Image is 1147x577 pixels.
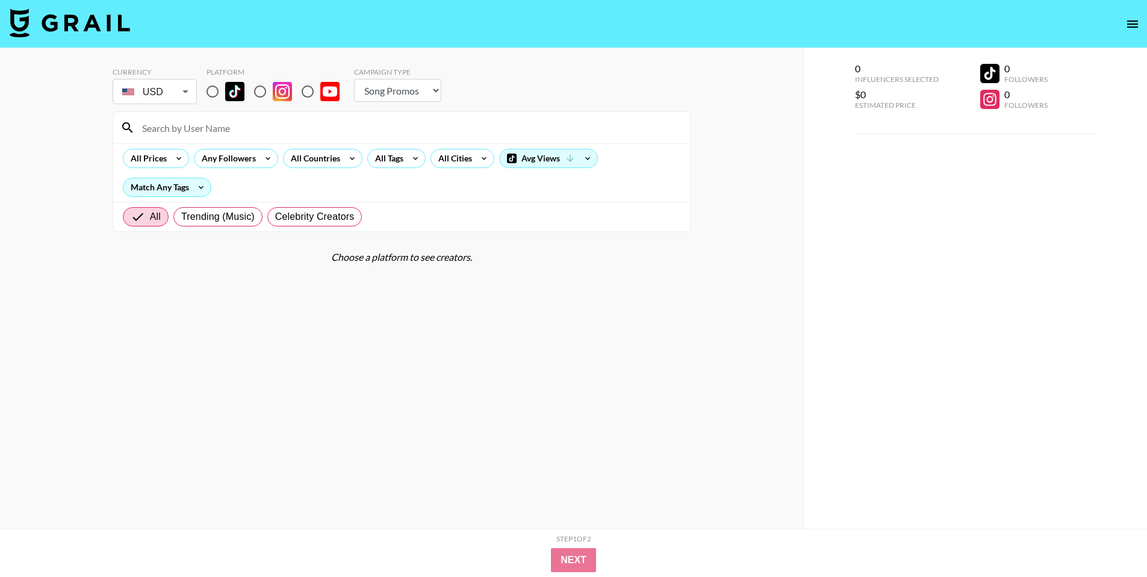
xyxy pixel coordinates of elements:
div: 0 [855,63,939,75]
div: Choose a platform to see creators. [113,251,691,263]
div: Match Any Tags [123,178,211,196]
div: Currency [113,67,197,76]
div: All Cities [431,149,474,167]
div: Followers [1004,75,1048,84]
div: Avg Views [500,149,597,167]
div: All Countries [284,149,343,167]
div: Influencers Selected [855,75,939,84]
div: Step 1 of 2 [556,534,591,543]
button: Next [551,548,596,572]
img: Grail Talent [10,8,130,37]
input: Search by User Name [135,118,683,137]
div: 0 [1004,89,1048,101]
span: Celebrity Creators [275,210,355,224]
div: 0 [1004,63,1048,75]
div: Platform [207,67,349,76]
img: TikTok [225,82,244,101]
button: open drawer [1121,12,1145,36]
div: All Tags [368,149,406,167]
div: Any Followers [194,149,258,167]
div: USD [115,81,194,102]
img: Instagram [273,82,292,101]
img: YouTube [320,82,340,101]
div: All Prices [123,149,169,167]
div: Followers [1004,101,1048,110]
span: Trending (Music) [181,210,255,224]
span: All [150,210,161,224]
div: Estimated Price [855,101,939,110]
iframe: Drift Widget Chat Controller [1087,517,1133,563]
div: Campaign Type [354,67,441,76]
div: $0 [855,89,939,101]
